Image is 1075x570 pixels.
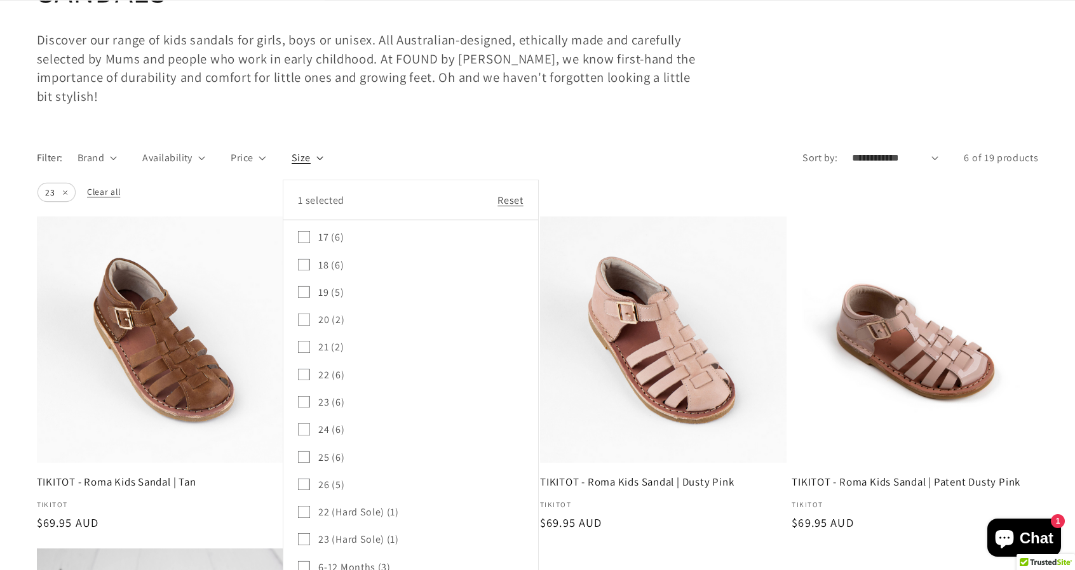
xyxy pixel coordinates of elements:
[298,526,524,553] label: 23 (Hard Sole) (1)
[298,334,524,361] label: 21 (2)
[298,251,524,279] label: 18 (6)
[298,444,524,471] label: 25 (6)
[298,224,524,251] label: 17 (6)
[497,192,523,209] a: Reset
[298,307,524,334] label: 20 (2)
[298,471,524,498] label: 26 (5)
[298,499,524,526] label: 22 (Hard Sole) (1)
[298,279,524,306] label: 19 (5)
[984,519,1065,560] inbox-online-store-chat: Shopify online store chat
[298,192,344,209] span: 1 selected
[298,416,524,444] label: 24 (6)
[298,361,524,388] label: 22 (6)
[292,150,323,165] summary: Size
[298,388,524,416] label: 23 (6)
